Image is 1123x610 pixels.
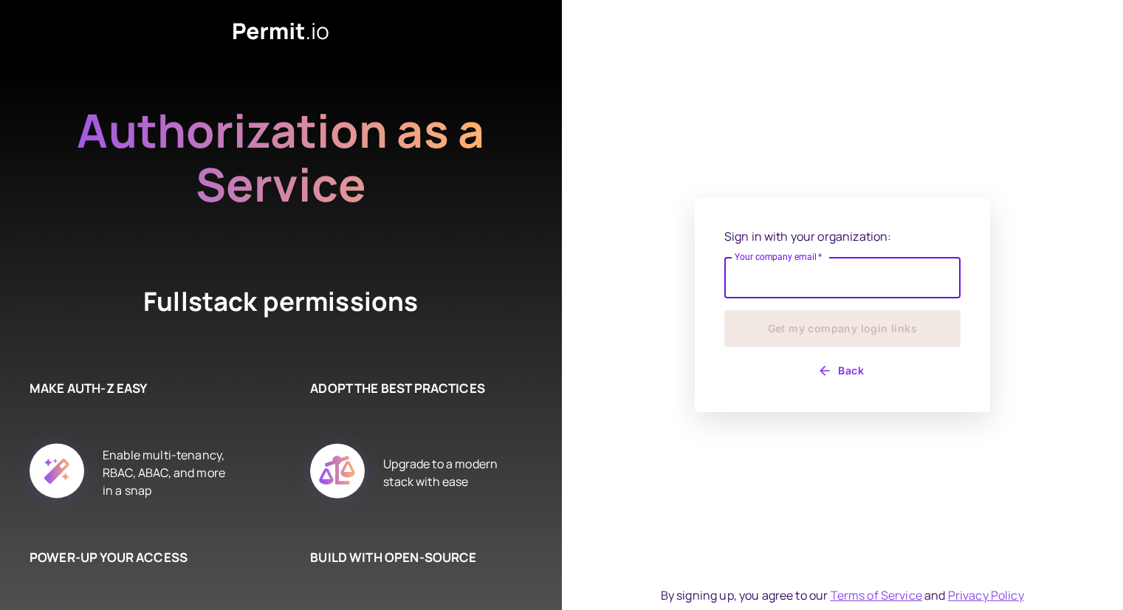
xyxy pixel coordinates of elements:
[948,587,1024,603] a: Privacy Policy
[310,379,517,398] h6: ADOPT THE BEST PRACTICES
[735,250,822,263] label: Your company email
[89,284,473,320] h4: Fullstack permissions
[724,310,961,347] button: Get my company login links
[831,587,922,603] a: Terms of Service
[103,427,236,518] div: Enable multi-tenancy, RBAC, ABAC, and more in a snap
[310,548,517,567] h6: BUILD WITH OPEN-SOURCE
[30,548,236,567] h6: POWER-UP YOUR ACCESS
[724,227,961,245] p: Sign in with your organization:
[383,427,517,518] div: Upgrade to a modern stack with ease
[724,359,961,383] button: Back
[661,586,1024,604] div: By signing up, you agree to our and
[30,103,532,211] h2: Authorization as a Service
[30,379,236,398] h6: MAKE AUTH-Z EASY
